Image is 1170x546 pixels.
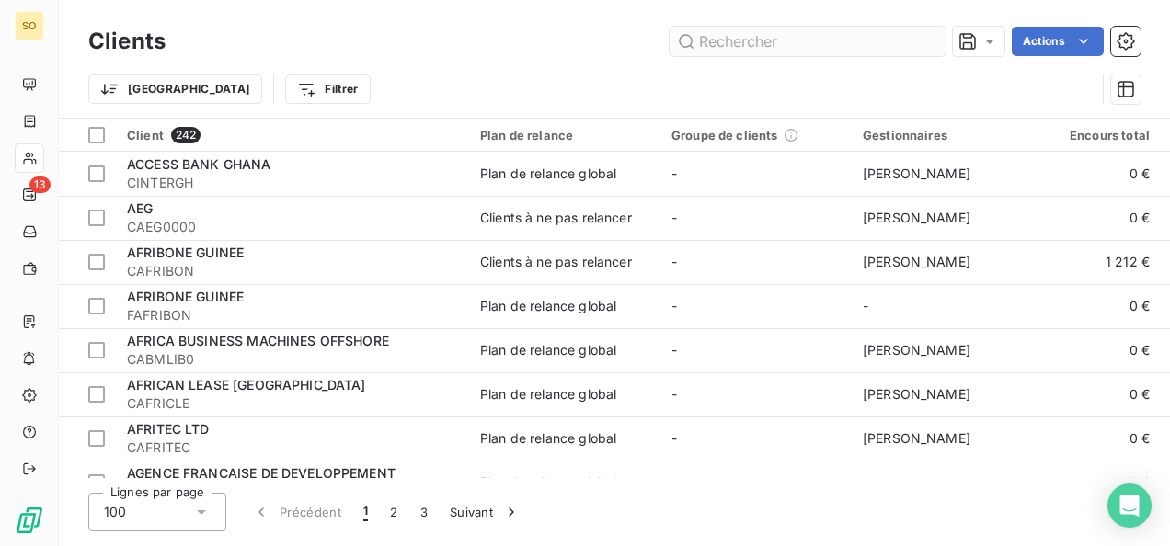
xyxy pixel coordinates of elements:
[1043,328,1161,372] td: 0 €
[1043,372,1161,416] td: 0 €
[670,27,946,56] input: Rechercher
[127,350,458,369] span: CABMLIB0
[127,200,153,216] span: AEG
[127,394,458,413] span: CAFRICLE
[127,174,458,192] span: CINTERGH
[480,297,616,315] div: Plan de relance global
[863,298,868,313] span: -
[480,341,616,359] div: Plan de relance global
[480,473,616,492] div: Plan de relance global
[127,128,164,142] span: Client
[863,342,970,358] span: [PERSON_NAME]
[104,503,126,521] span: 100
[127,245,244,260] span: AFRIBONE GUINEE
[863,474,868,490] span: -
[379,493,408,531] button: 2
[480,253,632,271] div: Clients à ne pas relancer
[15,506,44,535] img: Logo LeanPay
[671,254,677,269] span: -
[127,218,458,236] span: CAEG0000
[127,377,366,392] span: AFRICAN LEASE [GEOGRAPHIC_DATA]
[1043,416,1161,461] td: 0 €
[480,128,649,142] div: Plan de relance
[863,128,1032,142] div: Gestionnaires
[1043,284,1161,328] td: 0 €
[480,385,616,404] div: Plan de relance global
[671,430,677,446] span: -
[863,254,970,269] span: [PERSON_NAME]
[88,74,262,104] button: [GEOGRAPHIC_DATA]
[127,333,389,348] span: AFRICA BUSINESS MACHINES OFFSHORE
[863,386,970,402] span: [PERSON_NAME]
[352,493,379,531] button: 1
[671,210,677,225] span: -
[1043,240,1161,284] td: 1 212 €
[88,25,166,58] h3: Clients
[127,438,458,457] span: CAFRITEC
[439,493,532,531] button: Suivant
[671,298,677,313] span: -
[241,493,352,531] button: Précédent
[480,165,616,183] div: Plan de relance global
[1012,27,1104,56] button: Actions
[127,465,396,481] span: AGENCE FRANCAISE DE DEVELOPPEMENT
[285,74,370,104] button: Filtrer
[363,503,368,521] span: 1
[1043,152,1161,196] td: 0 €
[1054,128,1150,142] div: Encours total
[127,262,458,280] span: CAFRIBON
[671,386,677,402] span: -
[480,209,632,227] div: Clients à ne pas relancer
[171,127,201,143] span: 242
[863,430,970,446] span: [PERSON_NAME]
[127,156,271,172] span: ACCESS BANK GHANA
[863,210,970,225] span: [PERSON_NAME]
[29,176,51,193] span: 13
[409,493,439,531] button: 3
[480,429,616,448] div: Plan de relance global
[1043,196,1161,240] td: 0 €
[127,421,210,437] span: AFRITEC LTD
[1043,461,1161,505] td: 0 €
[671,342,677,358] span: -
[863,165,970,181] span: [PERSON_NAME]
[671,474,677,490] span: -
[15,11,44,40] div: SO
[127,306,458,324] span: FAFRIBON
[1107,483,1152,528] div: Open Intercom Messenger
[127,289,244,304] span: AFRIBONE GUINEE
[671,128,778,142] span: Groupe de clients
[671,165,677,181] span: -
